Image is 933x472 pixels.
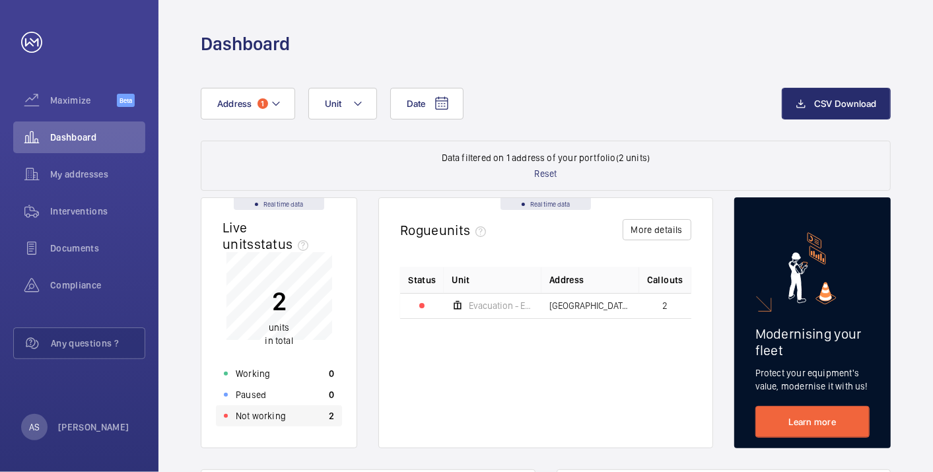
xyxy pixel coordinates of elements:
h2: Modernising your fleet [755,325,870,358]
p: Protect your equipment's value, modernise it with us! [755,366,870,393]
p: in total [265,321,293,348]
span: Callouts [647,273,683,287]
p: 2 [329,409,334,422]
span: Compliance [50,279,145,292]
h2: Live units [223,219,314,252]
span: Date [407,98,426,109]
div: Real time data [501,198,591,210]
p: 0 [329,367,334,380]
span: Dashboard [50,131,145,144]
span: CSV Download [814,98,877,109]
span: Address [549,273,584,287]
p: Not working [236,409,286,422]
span: Evacuation - EPL No 4 Flats 45-101 R/h [469,301,534,310]
button: Date [390,88,464,119]
span: Interventions [50,205,145,218]
span: Documents [50,242,145,255]
p: AS [29,421,40,434]
button: CSV Download [782,88,891,119]
h1: Dashboard [201,32,290,56]
h2: Rogue [400,222,491,238]
p: Working [236,367,270,380]
span: [GEOGRAPHIC_DATA] C Flats 45-101 - High Risk Building - [GEOGRAPHIC_DATA] 45-101 [549,301,631,310]
a: Learn more [755,406,870,438]
span: Beta [117,94,135,107]
span: units [269,323,290,333]
div: Real time data [234,198,324,210]
span: Unit [325,98,342,109]
p: Reset [535,167,557,180]
span: Maximize [50,94,117,107]
p: Paused [236,388,266,401]
span: Any questions ? [51,337,145,350]
button: Address1 [201,88,295,119]
p: 2 [265,285,293,318]
button: Unit [308,88,377,119]
span: Address [217,98,252,109]
p: [PERSON_NAME] [58,421,129,434]
span: Unit [452,273,469,287]
span: 2 [662,301,668,310]
span: My addresses [50,168,145,181]
span: 1 [258,98,268,109]
span: status [254,236,314,252]
p: 0 [329,388,334,401]
img: marketing-card.svg [788,232,837,304]
p: Status [408,273,436,287]
p: Data filtered on 1 address of your portfolio (2 units) [442,151,650,164]
span: units [439,222,492,238]
button: More details [623,219,691,240]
